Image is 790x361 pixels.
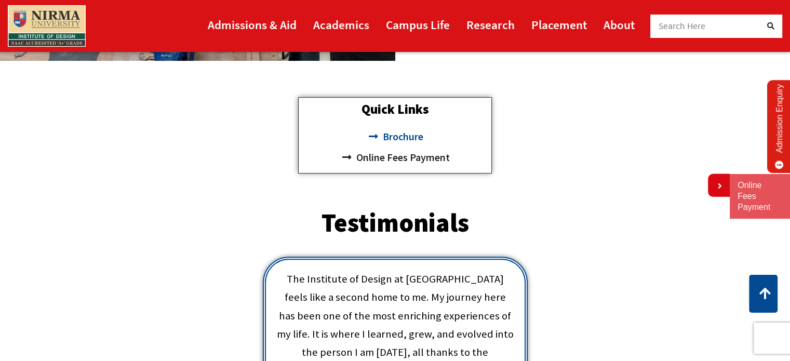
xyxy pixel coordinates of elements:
a: Research [466,13,515,36]
a: Online Fees Payment [738,180,782,212]
a: Placement [531,13,587,36]
a: Academics [313,13,369,36]
a: Admissions & Aid [208,13,297,36]
h2: Quick Links [304,103,486,116]
img: main_logo [8,5,86,47]
a: About [604,13,635,36]
a: Campus Life [386,13,450,36]
span: Online Fees Payment [353,147,449,168]
h2: Testimonials [252,210,538,236]
a: Brochure [304,126,486,147]
span: Search Here [659,20,706,32]
span: Brochure [380,126,423,147]
a: Online Fees Payment [304,147,486,168]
